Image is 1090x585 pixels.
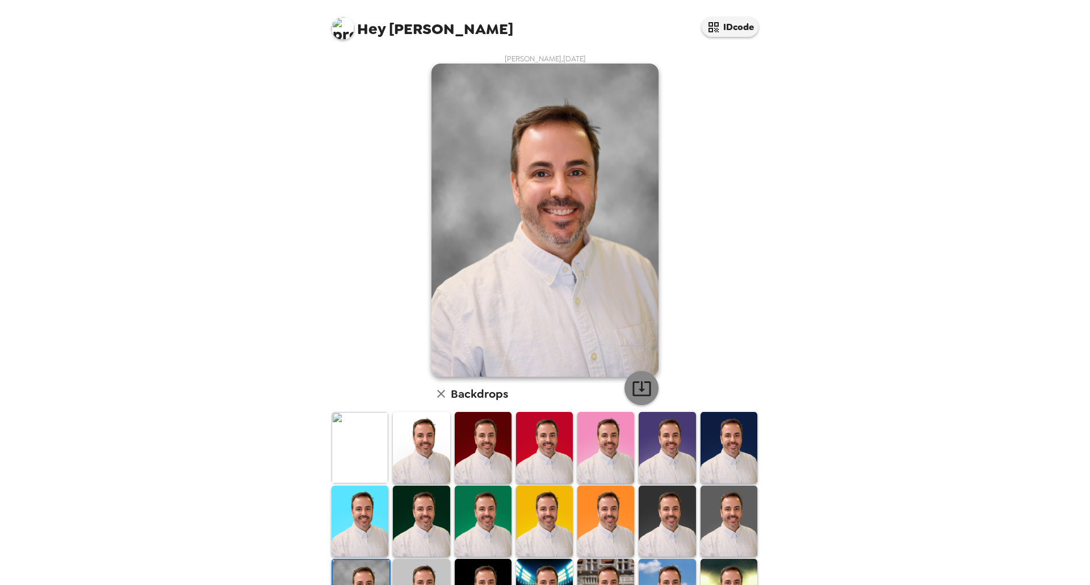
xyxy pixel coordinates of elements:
img: profile pic [332,17,354,40]
span: [PERSON_NAME] [332,11,513,37]
span: Hey [357,19,385,39]
img: user [431,64,659,377]
span: [PERSON_NAME] , [DATE] [505,54,586,64]
button: IDcode [702,17,758,37]
img: Original [332,412,388,483]
h6: Backdrops [451,385,508,403]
